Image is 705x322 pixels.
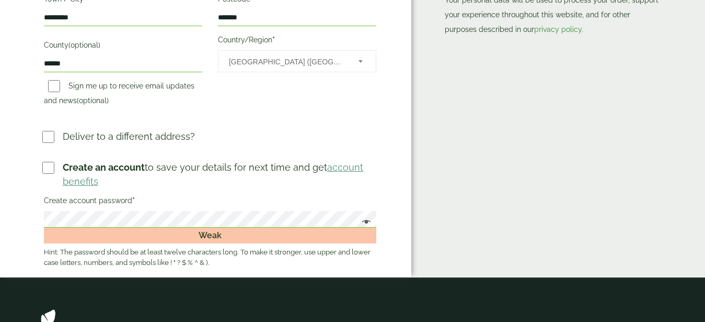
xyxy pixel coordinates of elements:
[48,80,60,92] input: Sign me up to receive email updates and news(optional)
[44,193,376,211] label: Create account password
[63,160,378,188] p: to save your details for next time and get
[44,82,194,108] label: Sign me up to receive email updates and news
[68,41,100,49] span: (optional)
[44,228,376,243] div: Weak
[77,96,109,105] span: (optional)
[272,36,275,44] abbr: required
[44,247,376,268] small: Hint: The password should be at least twelve characters long. To make it stronger, use upper and ...
[63,162,145,173] strong: Create an account
[218,32,376,50] label: Country/Region
[229,51,344,73] span: United Kingdom (UK)
[44,38,202,55] label: County
[218,50,376,72] span: Country/Region
[534,25,582,34] a: privacy policy
[63,129,195,143] p: Deliver to a different address?
[132,196,135,205] abbr: required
